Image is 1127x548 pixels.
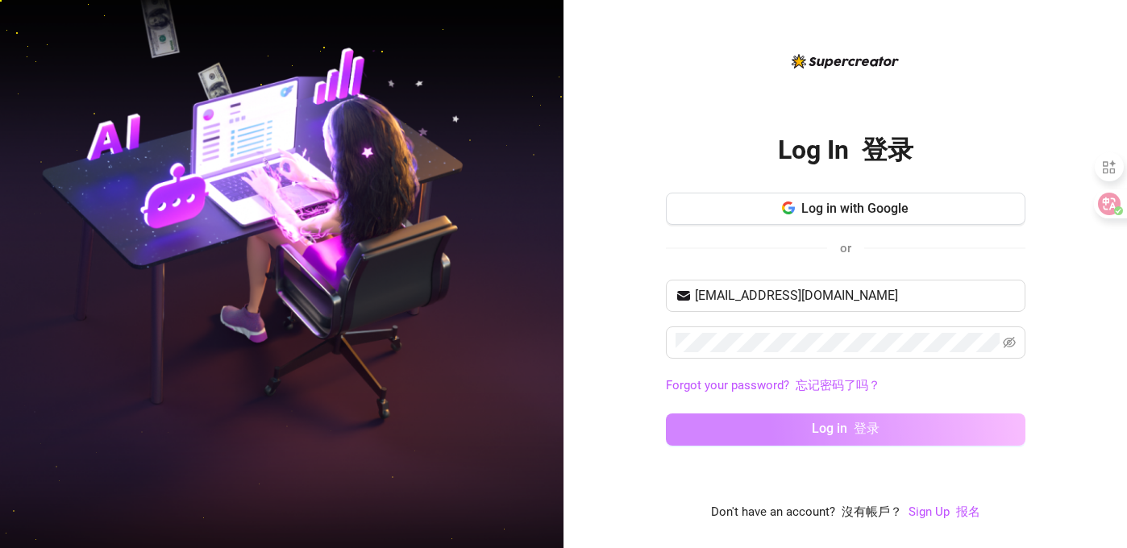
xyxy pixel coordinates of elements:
a: Sign Up [909,504,980,519]
button: Log in 登录 [666,413,1025,446]
font: 登录 [862,135,913,165]
font: 登录 [854,421,880,436]
input: Your email [695,286,1016,305]
font: 报名 [956,504,980,519]
button: Log in with Google [666,193,1025,225]
h2: Log In [778,134,913,167]
img: logo-BBDzfeDw.svg [792,54,899,68]
a: Sign Up 报名 [909,503,980,522]
span: Log in with Google [801,201,909,216]
font: 沒有帳戶？ [842,504,902,519]
span: or [840,241,851,255]
a: Forgot your password? 忘记密码了吗？ [666,376,1025,396]
a: Forgot your password? [666,378,880,392]
span: Don't have an account? [711,503,902,522]
span: Log in [812,421,880,438]
font: 忘记密码了吗？ [796,378,880,392]
span: eye-invisible [1003,336,1016,349]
